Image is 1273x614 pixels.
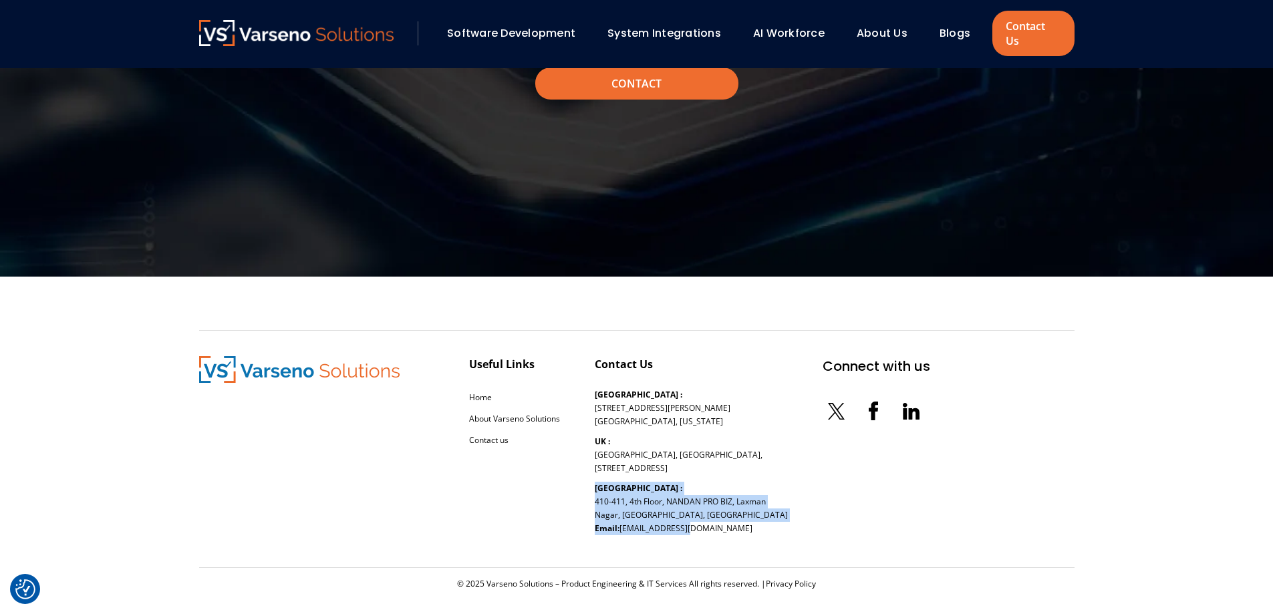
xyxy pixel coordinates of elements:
[595,388,730,428] p: [STREET_ADDRESS][PERSON_NAME] [GEOGRAPHIC_DATA], [US_STATE]
[753,25,825,41] a: AI Workforce
[850,22,926,45] div: About Us
[535,67,738,100] input: Contact
[595,482,788,535] p: 410-411, 4th Floor, NANDAN PRO BIZ, Laxman Nagar, [GEOGRAPHIC_DATA], [GEOGRAPHIC_DATA]
[440,22,594,45] div: Software Development
[992,11,1074,56] a: Contact Us
[746,22,843,45] div: AI Workforce
[595,435,762,475] p: [GEOGRAPHIC_DATA], [GEOGRAPHIC_DATA], [STREET_ADDRESS]
[15,579,35,599] img: Revisit consent button
[766,578,816,589] a: Privacy Policy
[199,20,394,46] img: Varseno Solutions – Product Engineering & IT Services
[607,25,721,41] a: System Integrations
[857,25,907,41] a: About Us
[469,413,560,424] a: About Varseno Solutions
[199,20,394,47] a: Varseno Solutions – Product Engineering & IT Services
[469,392,492,403] a: Home
[823,356,930,376] div: Connect with us
[595,436,610,447] b: UK :
[601,22,740,45] div: System Integrations
[933,22,989,45] div: Blogs
[595,522,619,534] b: Email:
[199,356,400,383] img: Varseno Solutions – Product Engineering & IT Services
[595,482,682,494] b: [GEOGRAPHIC_DATA] :
[15,579,35,599] button: Cookie Settings
[619,522,752,534] a: [EMAIL_ADDRESS][DOMAIN_NAME]
[595,389,682,400] b: [GEOGRAPHIC_DATA] :
[469,356,535,372] div: Useful Links
[199,579,1075,589] div: © 2025 Varseno Solutions – Product Engineering & IT Services All rights reserved. |
[469,434,509,446] a: Contact us
[940,25,970,41] a: Blogs
[447,25,575,41] a: Software Development
[595,356,653,372] div: Contact Us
